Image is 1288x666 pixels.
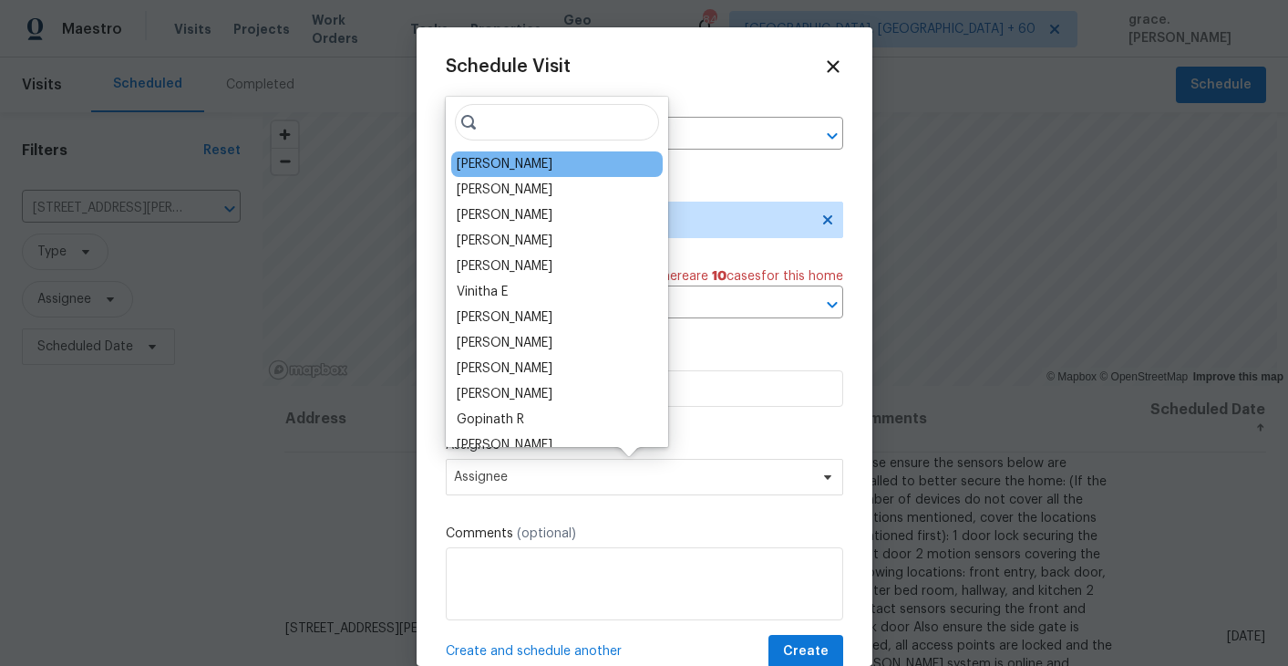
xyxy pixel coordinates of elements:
span: (optional) [517,527,576,540]
div: [PERSON_NAME] [457,359,552,378]
button: Open [819,292,845,317]
div: [PERSON_NAME] [457,181,552,199]
div: [PERSON_NAME] [457,257,552,276]
span: There are case s for this home [654,267,843,286]
div: [PERSON_NAME] [457,308,552,327]
span: Create [783,640,829,663]
label: Comments [446,525,843,543]
button: Open [819,123,845,149]
span: Assignee [454,470,811,484]
span: Schedule Visit [446,57,571,76]
div: [PERSON_NAME] [457,155,552,173]
div: [PERSON_NAME] [457,385,552,403]
span: Create and schedule another [446,642,622,661]
div: [PERSON_NAME] [457,436,552,454]
div: Vinitha E [457,283,508,301]
div: Gopinath R [457,411,524,429]
div: [PERSON_NAME] [457,232,552,250]
div: [PERSON_NAME] [457,334,552,352]
span: Close [823,57,843,77]
div: [PERSON_NAME] [457,206,552,224]
span: 10 [712,270,726,283]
